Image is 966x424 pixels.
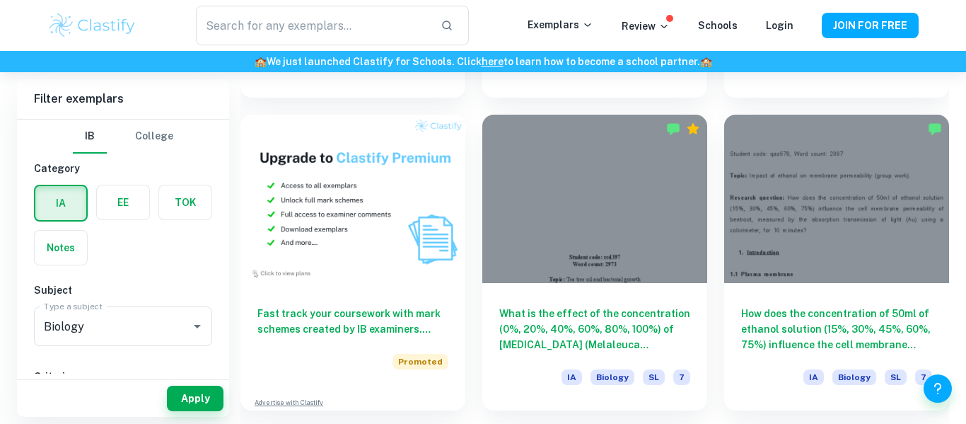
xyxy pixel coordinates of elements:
[741,306,932,353] h6: How does the concentration of 50ml of ethanol solution (15%, 30%, 45%, 60%, 75%) influence the ce...
[167,386,223,411] button: Apply
[803,369,824,385] span: IA
[255,56,267,67] span: 🏫
[499,306,690,353] h6: What is the effect of the concentration (0%, 20%, 40%, 60%, 80%, 100%) of [MEDICAL_DATA] (Melaleu...
[187,316,207,336] button: Open
[47,11,137,40] img: Clastify logo
[135,120,173,154] button: College
[35,186,86,220] button: IA
[3,54,963,69] h6: We just launched Clastify for Schools. Click to learn how to become a school partner.
[482,56,504,67] a: here
[255,398,323,408] a: Advertise with Clastify
[686,122,700,136] div: Premium
[257,306,448,337] h6: Fast track your coursework with mark schemes created by IB examiners. Upgrade now
[17,79,229,119] h6: Filter exemplars
[673,369,690,385] span: 7
[528,17,593,33] p: Exemplars
[159,185,211,219] button: TOK
[928,122,942,136] img: Marked
[35,231,87,265] button: Notes
[832,369,876,385] span: Biology
[240,115,465,283] img: Thumbnail
[915,369,932,385] span: 7
[392,354,448,369] span: Promoted
[700,56,712,67] span: 🏫
[643,369,665,385] span: SL
[822,13,919,38] button: JOIN FOR FREE
[34,161,212,176] h6: Category
[34,369,212,384] h6: Criteria
[97,185,149,219] button: EE
[561,369,582,385] span: IA
[590,369,634,385] span: Biology
[698,20,738,31] a: Schools
[724,115,949,411] a: How does the concentration of 50ml of ethanol solution (15%, 30%, 45%, 60%, 75%) influence the ce...
[34,282,212,298] h6: Subject
[482,115,707,411] a: What is the effect of the concentration (0%, 20%, 40%, 60%, 80%, 100%) of [MEDICAL_DATA] (Melaleu...
[924,374,952,403] button: Help and Feedback
[666,122,680,136] img: Marked
[766,20,793,31] a: Login
[885,369,907,385] span: SL
[196,6,429,45] input: Search for any exemplars...
[622,18,670,34] p: Review
[44,300,103,312] label: Type a subject
[73,120,173,154] div: Filter type choice
[73,120,107,154] button: IB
